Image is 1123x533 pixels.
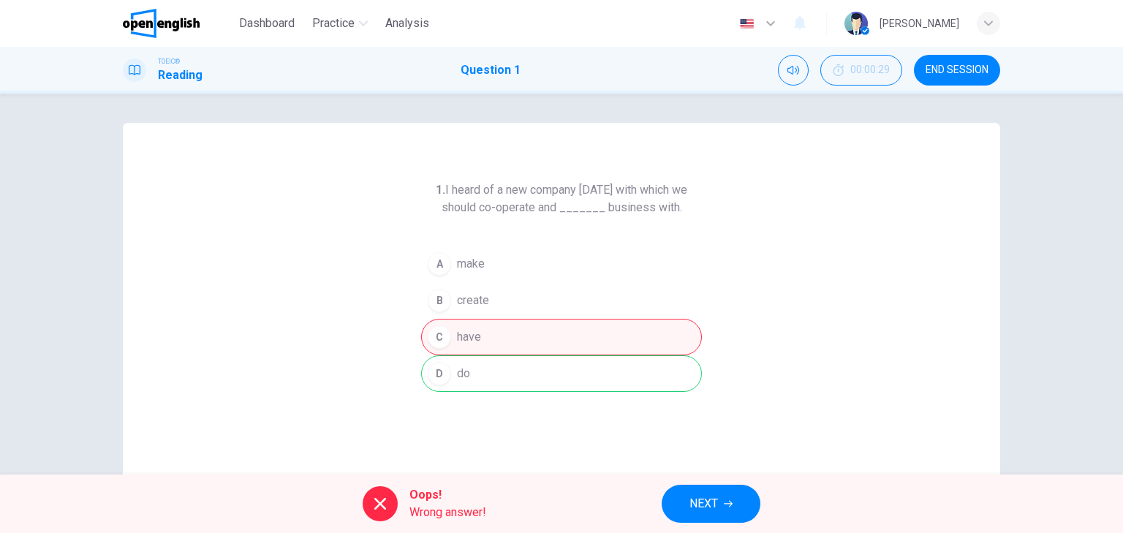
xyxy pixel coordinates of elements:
[914,55,1000,86] button: END SESSION
[880,15,959,32] div: [PERSON_NAME]
[820,55,902,86] button: 00:00:29
[662,485,760,523] button: NEXT
[409,486,486,504] span: Oops!
[385,15,429,32] span: Analysis
[158,67,203,84] h1: Reading
[233,10,300,37] button: Dashboard
[844,12,868,35] img: Profile picture
[409,504,486,521] span: Wrong answer!
[123,9,233,38] a: OpenEnglish logo
[312,15,355,32] span: Practice
[820,55,902,86] div: Hide
[778,55,809,86] div: Mute
[738,18,756,29] img: en
[239,15,295,32] span: Dashboard
[461,61,521,79] h1: Question 1
[379,10,435,37] button: Analysis
[123,9,200,38] img: OpenEnglish logo
[306,10,374,37] button: Practice
[158,56,180,67] span: TOEIC®
[850,64,890,76] span: 00:00:29
[436,183,445,197] strong: 1.
[926,64,988,76] span: END SESSION
[421,181,702,216] h6: I heard of a new company [DATE] with which we should co-operate and _______ business with.
[689,494,718,514] span: NEXT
